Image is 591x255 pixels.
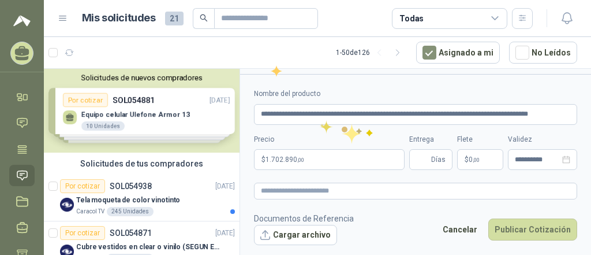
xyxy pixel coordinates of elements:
p: SOL054938 [110,182,152,190]
button: Cancelar [436,219,484,241]
p: Documentos de Referencia [254,212,354,225]
div: Solicitudes de tus compradores [44,153,240,175]
label: Precio [254,134,405,145]
div: Por cotizar [60,226,105,240]
span: ,00 [297,157,304,163]
label: Validez [508,134,577,145]
img: Logo peakr [13,14,31,28]
label: Nombre del producto [254,88,577,99]
button: Asignado a mi [416,42,500,64]
span: Días [431,150,446,169]
p: $1.702.890,00 [254,149,405,170]
button: Solicitudes de nuevos compradores [48,73,235,82]
div: 1 - 50 de 126 [336,43,407,62]
button: Publicar Cotización [488,219,577,241]
p: [DATE] [215,181,235,192]
p: Caracol TV [76,207,104,216]
p: Cubre vestidos en clear o vinilo (SEGUN ESPECIFICACIONES DEL ADJUNTO) [76,242,220,253]
a: Por cotizarSOL054938[DATE] Company LogoTela moqueta de color vinotintoCaracol TV245 Unidades [44,175,240,221]
p: Tela moqueta de color vinotinto [76,195,180,206]
label: Entrega [409,134,452,145]
button: No Leídos [509,42,577,64]
p: [DATE] [215,228,235,239]
span: 21 [165,12,184,25]
img: Company Logo [60,198,74,212]
span: ,00 [473,157,480,163]
h1: Mis solicitudes [82,10,156,27]
span: 0 [469,156,480,163]
span: $ [465,156,469,163]
div: Todas [399,12,424,25]
p: SOL054871 [110,229,152,237]
button: Cargar archivo [254,225,337,246]
span: 1.702.890 [265,156,304,163]
div: Por cotizar [60,179,105,193]
span: search [200,14,208,22]
div: 245 Unidades [107,207,154,216]
p: $ 0,00 [457,149,503,170]
div: Solicitudes de nuevos compradoresPor cotizarSOL054881[DATE] Equipo celular Ulefone Armor 1310 Uni... [44,69,240,153]
label: Flete [457,134,503,145]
